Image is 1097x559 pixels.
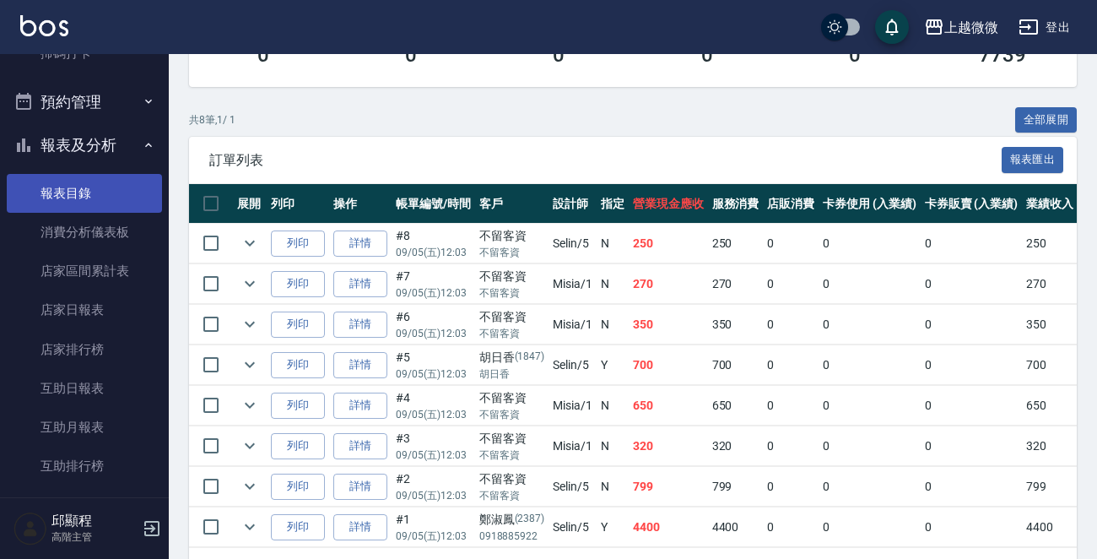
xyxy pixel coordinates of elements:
[333,474,387,500] a: 詳情
[597,386,629,426] td: N
[597,345,629,385] td: Y
[237,433,262,459] button: expand row
[1022,184,1078,224] th: 業績收入
[548,305,597,345] td: Misia /1
[7,34,162,73] a: 掃碼打卡
[479,488,545,503] p: 不留客資
[271,433,325,459] button: 列印
[979,43,1026,67] h3: 7739
[548,507,597,547] td: Selin /5
[548,386,597,426] td: Misia /1
[921,467,1023,507] td: 0
[271,352,325,378] button: 列印
[479,245,545,260] p: 不留客資
[396,366,471,382] p: 09/05 (五) 12:03
[392,264,475,304] td: #7
[257,43,269,67] h3: 0
[597,467,629,507] td: N
[267,184,329,224] th: 列印
[189,112,235,128] p: 共 8 筆, 1 / 1
[233,184,267,224] th: 展開
[629,264,708,304] td: 270
[819,264,921,304] td: 0
[209,152,1002,169] span: 訂單列表
[1022,305,1078,345] td: 350
[14,512,47,545] img: Person
[271,393,325,419] button: 列印
[479,366,545,382] p: 胡日香
[553,43,565,67] h3: 0
[548,184,597,224] th: 設計師
[597,224,629,263] td: N
[708,386,764,426] td: 650
[819,345,921,385] td: 0
[7,290,162,329] a: 店家日報表
[819,507,921,547] td: 0
[701,43,713,67] h3: 0
[921,386,1023,426] td: 0
[405,43,417,67] h3: 0
[1022,386,1078,426] td: 650
[392,467,475,507] td: #2
[479,448,545,463] p: 不留客資
[629,467,708,507] td: 799
[763,184,819,224] th: 店販消費
[7,486,162,525] a: 互助點數明細
[921,426,1023,466] td: 0
[1002,147,1064,173] button: 報表匯出
[237,474,262,499] button: expand row
[475,184,549,224] th: 客戶
[51,529,138,545] p: 高階主管
[763,467,819,507] td: 0
[763,507,819,547] td: 0
[237,271,262,296] button: expand row
[629,305,708,345] td: 350
[333,231,387,257] a: 詳情
[875,10,909,44] button: save
[819,426,921,466] td: 0
[396,448,471,463] p: 09/05 (五) 12:03
[708,184,764,224] th: 服務消費
[392,507,475,547] td: #1
[333,271,387,297] a: 詳情
[1022,507,1078,547] td: 4400
[237,393,262,418] button: expand row
[1022,264,1078,304] td: 270
[763,386,819,426] td: 0
[479,326,545,341] p: 不留客資
[708,467,764,507] td: 799
[629,184,708,224] th: 營業現金應收
[392,184,475,224] th: 帳單編號/時間
[629,224,708,263] td: 250
[1022,467,1078,507] td: 799
[708,264,764,304] td: 270
[515,349,545,366] p: (1847)
[597,264,629,304] td: N
[819,224,921,263] td: 0
[708,507,764,547] td: 4400
[479,511,545,529] div: 鄭淑鳳
[921,224,1023,263] td: 0
[1012,12,1077,43] button: 登出
[237,231,262,256] button: expand row
[479,349,545,366] div: 胡日香
[629,426,708,466] td: 320
[7,408,162,447] a: 互助月報表
[763,264,819,304] td: 0
[708,426,764,466] td: 320
[763,345,819,385] td: 0
[819,386,921,426] td: 0
[597,426,629,466] td: N
[396,488,471,503] p: 09/05 (五) 12:03
[396,326,471,341] p: 09/05 (五) 12:03
[629,386,708,426] td: 650
[333,393,387,419] a: 詳情
[271,271,325,297] button: 列印
[479,529,545,544] p: 0918885922
[921,507,1023,547] td: 0
[51,513,138,529] h5: 邱顯程
[392,426,475,466] td: #3
[479,227,545,245] div: 不留客資
[479,470,545,488] div: 不留客資
[7,252,162,290] a: 店家區間累計表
